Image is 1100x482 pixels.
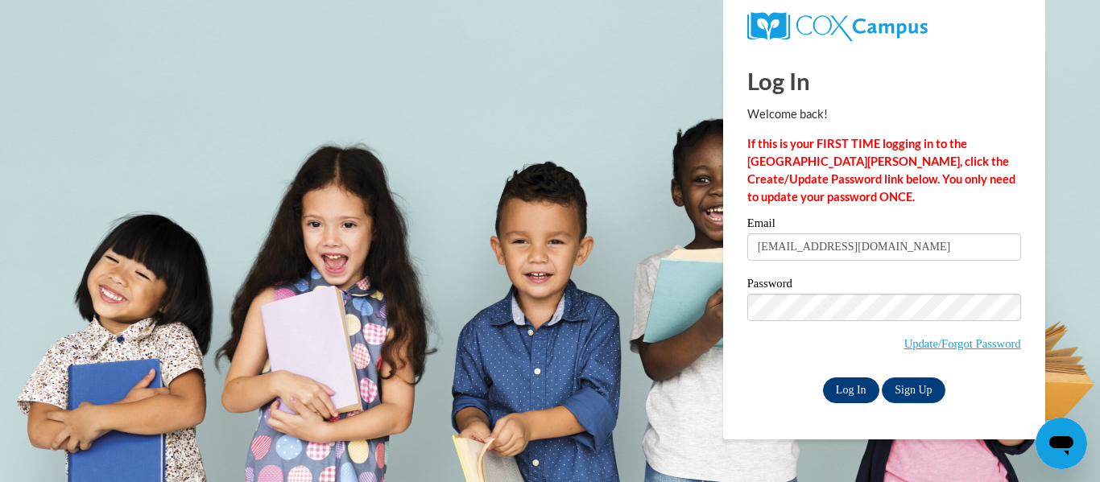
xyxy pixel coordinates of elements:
p: Welcome back! [747,105,1021,123]
h1: Log In [747,64,1021,97]
label: Password [747,278,1021,294]
img: COX Campus [747,12,928,41]
a: Update/Forgot Password [904,337,1021,350]
strong: If this is your FIRST TIME logging in to the [GEOGRAPHIC_DATA][PERSON_NAME], click the Create/Upd... [747,137,1015,204]
label: Email [747,217,1021,233]
iframe: Button to launch messaging window [1036,418,1087,469]
a: COX Campus [747,12,1021,41]
input: Log In [823,377,879,403]
a: Sign Up [882,377,945,403]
